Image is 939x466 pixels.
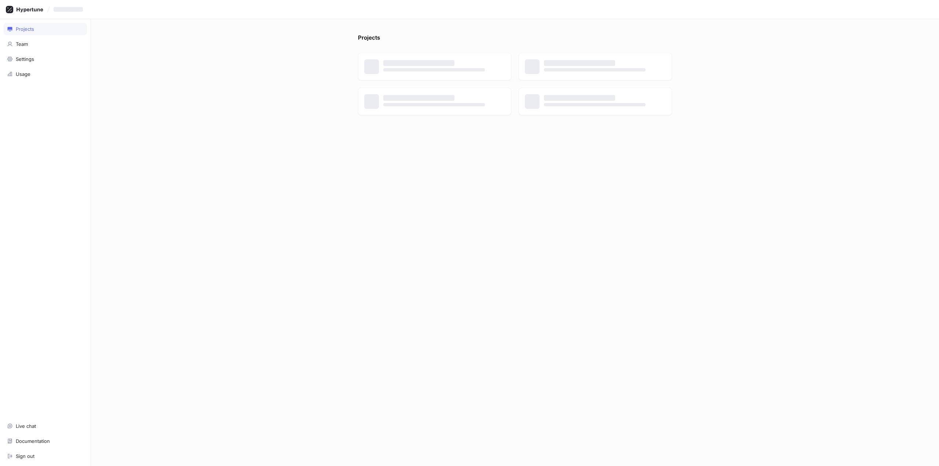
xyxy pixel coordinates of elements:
div: Usage [16,71,30,77]
a: Settings [4,53,87,65]
div: Live chat [16,423,36,429]
span: ‌ [544,68,646,71]
span: ‌ [383,60,454,66]
a: Usage [4,68,87,80]
span: ‌ [383,68,485,71]
span: ‌ [544,60,615,66]
span: ‌ [383,103,485,106]
a: Team [4,38,87,50]
span: ‌ [383,95,454,101]
div: Team [16,41,28,47]
button: ‌ [51,3,89,15]
div: Settings [16,56,34,62]
span: ‌ [544,95,615,101]
a: Documentation [4,435,87,447]
span: ‌ [54,7,83,12]
div: Sign out [16,453,34,459]
div: Documentation [16,438,50,444]
p: Projects [358,34,380,45]
a: Projects [4,23,87,35]
div: Projects [16,26,34,32]
span: ‌ [544,103,646,106]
